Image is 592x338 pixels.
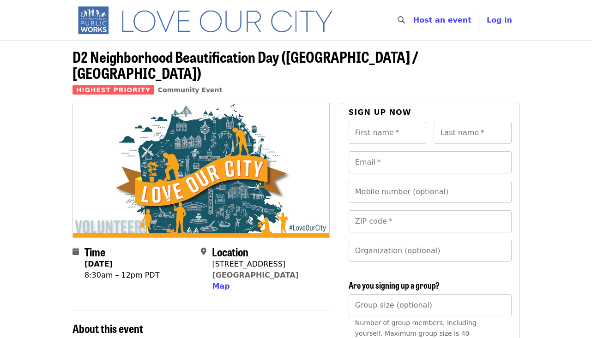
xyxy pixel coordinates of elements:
[349,279,440,291] span: Are you signing up a group?
[349,210,512,232] input: ZIP code
[72,85,154,95] span: Highest Priority
[212,271,298,279] a: [GEOGRAPHIC_DATA]
[411,9,418,31] input: Search
[212,282,230,291] span: Map
[72,46,418,83] span: D2 Neighborhood Beautification Day ([GEOGRAPHIC_DATA] / [GEOGRAPHIC_DATA])
[434,122,512,144] input: Last name
[349,151,512,173] input: Email
[349,294,512,316] input: [object Object]
[349,122,427,144] input: First name
[349,240,512,262] input: Organization (optional)
[398,16,405,24] i: search icon
[73,103,329,237] img: D2 Neighborhood Beautification Day (Russian Hill / Fillmore) organized by SF Public Works
[85,270,159,281] div: 8:30am – 12pm PDT
[72,320,143,336] span: About this event
[72,247,79,256] i: calendar icon
[349,108,411,117] span: Sign up now
[487,16,512,24] span: Log in
[201,247,206,256] i: map-marker-alt icon
[479,11,520,30] button: Log in
[212,259,298,270] div: [STREET_ADDRESS]
[158,86,222,94] a: Community Event
[212,281,230,292] button: Map
[85,260,113,268] strong: [DATE]
[349,181,512,203] input: Mobile number (optional)
[85,243,105,260] span: Time
[212,243,248,260] span: Location
[413,16,471,24] a: Host an event
[355,319,477,337] span: Number of group members, including yourself. Maximum group size is 40
[72,6,346,35] img: SF Public Works - Home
